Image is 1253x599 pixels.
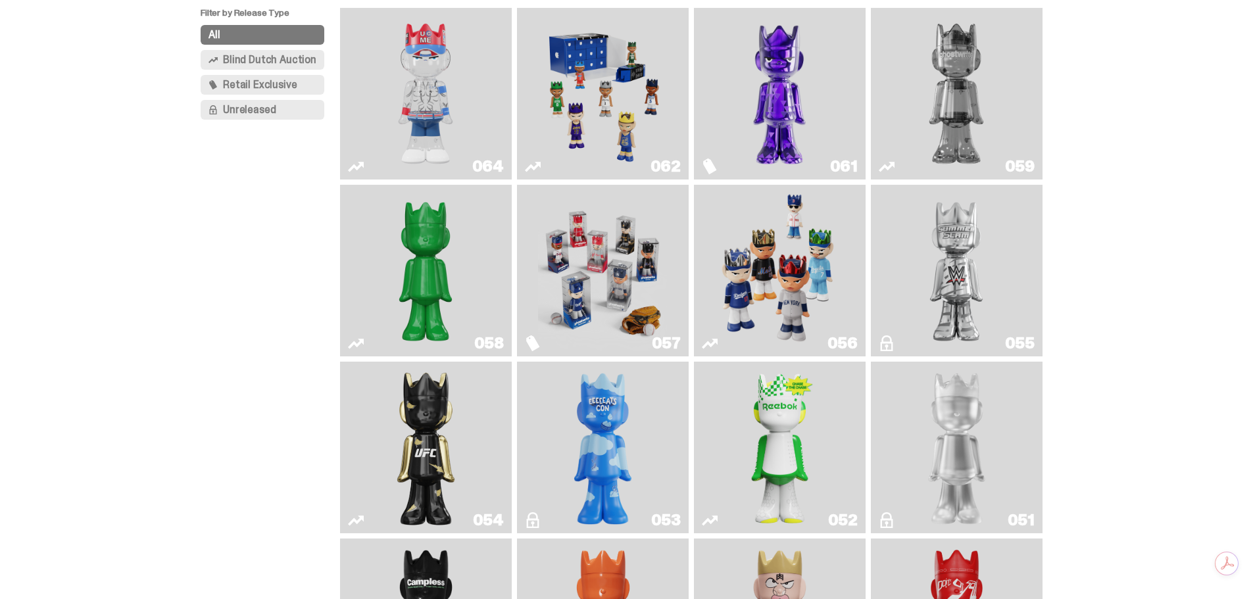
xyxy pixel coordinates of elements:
div: 064 [472,158,504,174]
a: Ruby [348,367,504,528]
div: 053 [651,512,681,528]
img: Schrödinger's ghost: Sunday Green [361,190,490,351]
div: 051 [1008,512,1035,528]
button: Retail Exclusive [201,75,324,95]
img: ghooooost [568,367,638,528]
div: 059 [1005,158,1035,174]
a: ghooooost [525,367,681,528]
img: I Was There SummerSlam [892,190,1021,351]
div: 054 [473,512,504,528]
img: Ruby [391,367,461,528]
a: Game Face (2025) [525,13,681,174]
div: 062 [651,158,681,174]
div: 061 [830,158,858,174]
a: You Can't See Me [348,13,504,174]
div: 058 [474,335,504,351]
img: LLLoyalty [922,367,992,528]
div: 057 [652,335,681,351]
img: Two [892,13,1021,174]
div: 052 [828,512,858,528]
a: Fantasy [702,13,858,174]
span: Retail Exclusive [223,80,297,90]
img: Game Face (2025) [538,13,667,174]
img: Game Face (2025) [715,190,844,351]
div: 055 [1005,335,1035,351]
a: LLLoyalty [879,367,1035,528]
a: Schrödinger's ghost: Sunday Green [348,190,504,351]
img: Game Face (2025) [538,190,667,351]
a: I Was There SummerSlam [879,190,1035,351]
img: You Can't See Me [361,13,490,174]
img: Court Victory [745,367,815,528]
span: Unreleased [223,105,276,115]
button: Blind Dutch Auction [201,50,324,70]
img: Fantasy [715,13,844,174]
a: Game Face (2025) [525,190,681,351]
a: Game Face (2025) [702,190,858,351]
a: Court Victory [702,367,858,528]
span: Blind Dutch Auction [223,55,316,65]
button: All [201,25,324,45]
p: Filter by Release Type [201,8,340,25]
div: 056 [827,335,858,351]
button: Unreleased [201,100,324,120]
a: Two [879,13,1035,174]
span: All [209,30,220,40]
